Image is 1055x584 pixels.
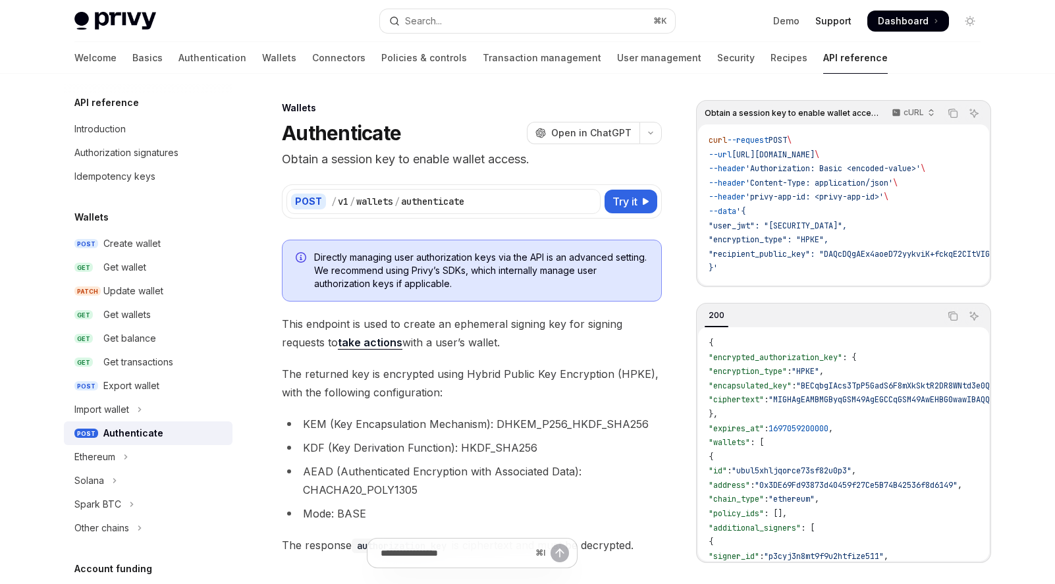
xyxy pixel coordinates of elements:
a: Basics [132,42,163,74]
div: Ethereum [74,449,115,465]
button: Open in ChatGPT [527,122,639,144]
h5: API reference [74,95,139,111]
a: Wallets [262,42,296,74]
a: GETGet balance [64,327,232,350]
a: take actions [338,336,402,350]
span: '{ [736,206,745,217]
a: POSTAuthenticate [64,421,232,445]
span: \ [815,149,819,160]
span: "0x3DE69Fd93873d40459f27Ce5B74B42536f8d6149" [755,480,958,491]
span: , [958,480,962,491]
div: / [350,195,355,208]
span: "ubul5xhljqorce73sf82u0p3" [732,465,852,476]
a: Policies & controls [381,42,467,74]
a: Support [815,14,852,28]
span: : [787,366,792,377]
span: "encryption_type" [709,366,787,377]
span: : [750,480,755,491]
span: : [764,494,769,504]
input: Ask a question... [381,539,530,568]
span: : [792,381,796,391]
span: This endpoint is used to create an ephemeral signing key for signing requests to with a user’s wa... [282,315,662,352]
div: v1 [338,195,348,208]
span: Try it [612,194,637,209]
div: Spark BTC [74,496,121,512]
span: GET [74,310,93,320]
span: { [709,338,713,348]
span: --data [709,206,736,217]
div: POST [291,194,326,209]
h5: Wallets [74,209,109,225]
a: PATCHUpdate wallet [64,279,232,303]
button: Open search [380,9,675,33]
div: Update wallet [103,283,163,299]
a: Demo [773,14,799,28]
a: Dashboard [867,11,949,32]
a: GETGet wallets [64,303,232,327]
li: KEM (Key Encapsulation Mechanism): DHKEM_P256_HKDF_SHA256 [282,415,662,433]
div: 200 [705,307,728,323]
span: 'privy-app-id: <privy-app-id>' [745,192,884,202]
span: \ [884,192,888,202]
span: : [764,423,769,434]
span: 1697059200000 [769,423,828,434]
span: , [819,366,824,377]
a: Authentication [178,42,246,74]
span: --url [709,149,732,160]
span: "encryption_type": "HPKE", [709,234,828,245]
li: Mode: BASE [282,504,662,523]
div: authenticate [401,195,464,208]
li: AEAD (Authenticated Encryption with Associated Data): CHACHA20_POLY1305 [282,462,662,499]
p: cURL [904,107,924,118]
button: Copy the contents from the code block [944,307,961,325]
button: cURL [884,102,940,124]
span: , [852,465,856,476]
a: Idempotency keys [64,165,232,188]
span: --header [709,178,745,188]
button: Try it [605,190,657,213]
a: POSTCreate wallet [64,232,232,255]
span: ⌘ K [653,16,667,26]
span: "signer_id" [709,551,759,562]
h1: Authenticate [282,121,401,145]
h5: Account funding [74,561,152,577]
span: , [884,551,888,562]
button: Ask AI [965,307,983,325]
a: API reference [823,42,888,74]
div: Export wallet [103,378,159,394]
span: : [764,394,769,405]
div: Idempotency keys [74,169,155,184]
span: The returned key is encrypted using Hybrid Public Key Encryption (HPKE), with the following confi... [282,365,662,402]
span: "user_jwt": "[SECURITY_DATA]", [709,221,847,231]
span: : [759,551,764,562]
div: Introduction [74,121,126,137]
span: [URL][DOMAIN_NAME] [732,149,815,160]
li: KDF (Key Derivation Function): HKDF_SHA256 [282,438,662,457]
a: Transaction management [483,42,601,74]
span: "policy_ids" [709,508,764,519]
span: : [ [801,523,815,533]
span: Open in ChatGPT [551,126,632,140]
span: "encapsulated_key" [709,381,792,391]
a: GETGet transactions [64,350,232,374]
span: }, [709,409,718,419]
div: / [331,195,337,208]
span: GET [74,358,93,367]
span: , [815,494,819,504]
div: Get balance [103,331,156,346]
span: "additional_signers" [709,523,801,533]
span: \ [893,178,898,188]
a: Connectors [312,42,365,74]
button: Copy the contents from the code block [944,105,961,122]
span: --header [709,192,745,202]
button: Toggle Solana section [64,469,232,492]
span: --request [727,135,769,146]
span: POST [769,135,787,146]
span: curl [709,135,727,146]
button: Toggle Import wallet section [64,398,232,421]
span: PATCH [74,286,101,296]
span: : [], [764,508,787,519]
a: POSTExport wallet [64,374,232,398]
span: \ [921,163,925,174]
a: Security [717,42,755,74]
